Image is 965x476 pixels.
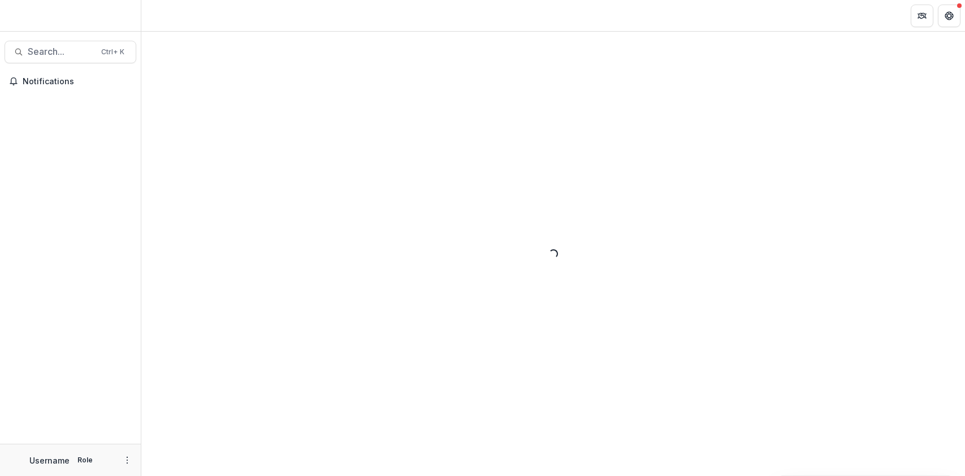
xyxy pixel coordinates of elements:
[5,41,136,63] button: Search...
[23,77,132,86] span: Notifications
[938,5,960,27] button: Get Help
[120,453,134,467] button: More
[29,455,70,466] p: Username
[74,455,96,465] p: Role
[99,46,127,58] div: Ctrl + K
[5,72,136,90] button: Notifications
[28,46,94,57] span: Search...
[911,5,933,27] button: Partners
